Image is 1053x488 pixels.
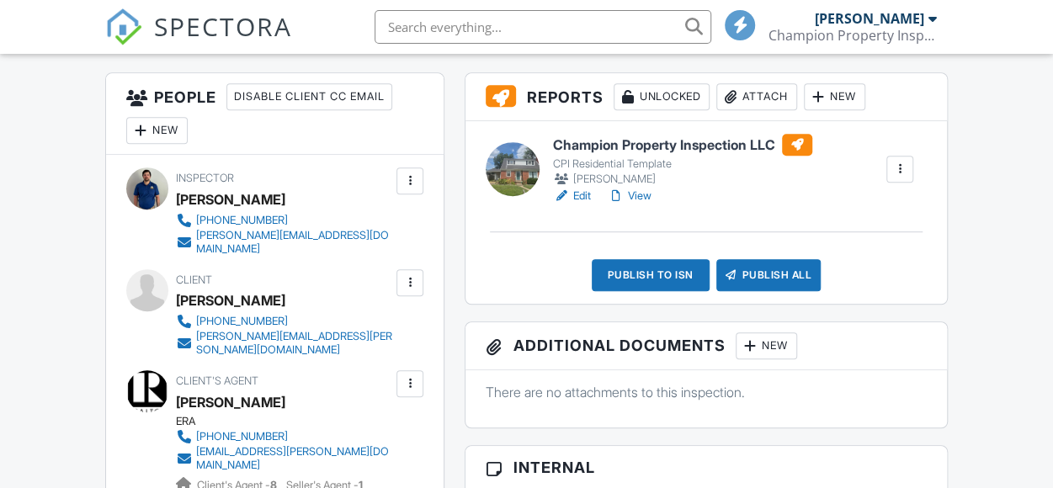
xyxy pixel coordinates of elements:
[176,187,285,212] div: [PERSON_NAME]
[196,229,392,256] div: [PERSON_NAME][EMAIL_ADDRESS][DOMAIN_NAME]
[105,8,142,45] img: The Best Home Inspection Software - Spectora
[176,445,392,472] a: [EMAIL_ADDRESS][PERSON_NAME][DOMAIN_NAME]
[815,10,924,27] div: [PERSON_NAME]
[105,23,292,58] a: SPECTORA
[196,214,288,227] div: [PHONE_NUMBER]
[176,390,285,415] a: [PERSON_NAME]
[804,83,865,110] div: New
[106,73,444,155] h3: People
[226,83,392,110] div: Disable Client CC Email
[176,374,258,387] span: Client's Agent
[592,259,710,291] div: Publish to ISN
[176,313,392,330] a: [PHONE_NUMBER]
[553,134,812,156] h6: Champion Property Inspection LLC
[196,430,288,443] div: [PHONE_NUMBER]
[553,134,812,188] a: Champion Property Inspection LLC CPI Residential Template [PERSON_NAME]
[176,229,392,256] a: [PERSON_NAME][EMAIL_ADDRESS][DOMAIN_NAME]
[768,27,937,44] div: Champion Property Inspection LLC
[176,172,234,184] span: Inspector
[176,288,285,313] div: [PERSON_NAME]
[176,428,392,445] a: [PHONE_NUMBER]
[196,315,288,328] div: [PHONE_NUMBER]
[608,188,651,204] a: View
[716,83,797,110] div: Attach
[553,157,812,171] div: CPI Residential Template
[176,273,212,286] span: Client
[486,383,927,401] p: There are no attachments to this inspection.
[176,212,392,229] a: [PHONE_NUMBER]
[553,171,812,188] div: [PERSON_NAME]
[154,8,292,44] span: SPECTORA
[196,445,392,472] div: [EMAIL_ADDRESS][PERSON_NAME][DOMAIN_NAME]
[553,188,591,204] a: Edit
[176,330,392,357] a: [PERSON_NAME][EMAIL_ADDRESS][PERSON_NAME][DOMAIN_NAME]
[375,10,711,44] input: Search everything...
[716,259,822,291] div: Publish All
[736,332,797,359] div: New
[614,83,710,110] div: Unlocked
[465,73,947,121] h3: Reports
[465,322,947,370] h3: Additional Documents
[126,117,188,144] div: New
[196,330,392,357] div: [PERSON_NAME][EMAIL_ADDRESS][PERSON_NAME][DOMAIN_NAME]
[176,415,406,428] div: ERA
